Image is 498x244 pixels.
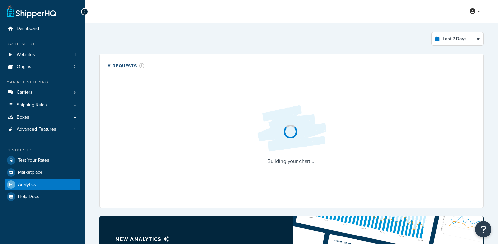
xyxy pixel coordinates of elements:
span: Dashboard [17,26,39,32]
a: Origins2 [5,61,80,73]
a: Analytics [5,179,80,190]
a: Carriers6 [5,87,80,99]
div: Basic Setup [5,41,80,47]
a: Test Your Rates [5,155,80,166]
div: Manage Shipping [5,79,80,85]
li: Advanced Features [5,123,80,136]
a: Dashboard [5,23,80,35]
a: Marketplace [5,167,80,178]
li: Websites [5,49,80,61]
button: Open Resource Center [475,221,491,237]
span: 2 [74,64,76,70]
span: Websites [17,52,35,57]
span: Advanced Features [17,127,56,132]
span: Help Docs [18,194,39,200]
span: Test Your Rates [18,158,49,163]
span: Boxes [17,115,29,120]
a: Shipping Rules [5,99,80,111]
span: Analytics [18,182,36,187]
span: 4 [74,127,76,132]
span: 1 [75,52,76,57]
span: Carriers [17,90,33,95]
a: Help Docs [5,191,80,203]
a: Boxes [5,111,80,123]
li: Origins [5,61,80,73]
a: Websites1 [5,49,80,61]
div: # Requests [108,62,145,69]
span: Marketplace [18,170,42,175]
a: Advanced Features4 [5,123,80,136]
span: Origins [17,64,31,70]
li: Carriers [5,87,80,99]
p: New analytics [115,235,276,244]
img: Loading... [252,100,331,157]
span: 6 [74,90,76,95]
span: Shipping Rules [17,102,47,108]
div: Resources [5,147,80,153]
p: Building your chart.... [252,157,331,166]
